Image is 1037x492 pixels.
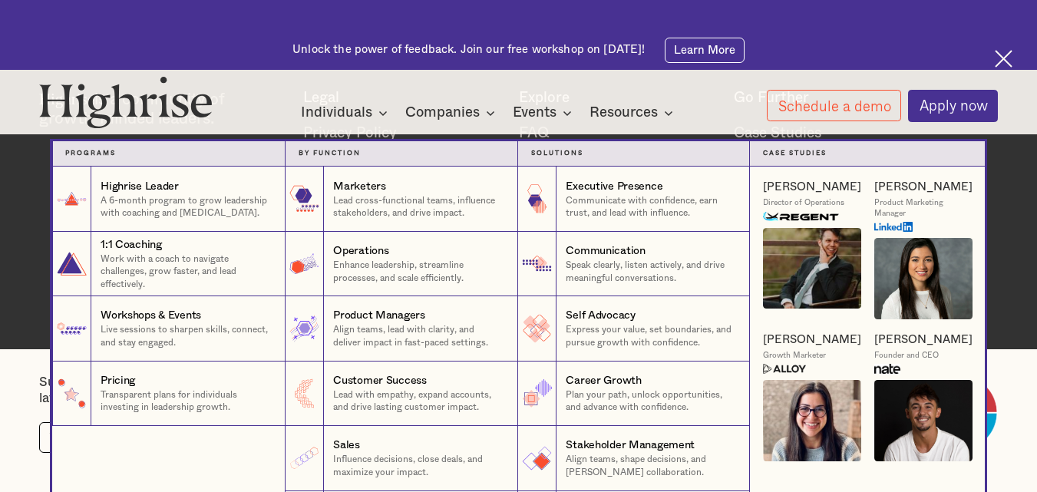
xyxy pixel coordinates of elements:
[39,76,213,128] img: Highrise logo
[590,104,678,122] div: Resources
[531,150,583,157] strong: Solutions
[517,362,750,426] a: Career GrowthPlan your path, unlock opportunities, and advance with confidence.
[513,104,576,122] div: Events
[566,453,736,478] p: Align teams, shape decisions, and [PERSON_NAME] collaboration.
[333,438,360,453] div: Sales
[52,296,285,361] a: Workshops & EventsLive sessions to sharpen skills, connect, and stay engaged.
[874,180,973,195] a: [PERSON_NAME]
[405,104,480,122] div: Companies
[101,194,272,220] p: A 6-month program to grow leadership with coaching and [MEDICAL_DATA].
[513,104,556,122] div: Events
[52,362,285,426] a: PricingTransparent plans for individuals investing in leadership growth.
[333,373,426,388] div: Customer Success
[101,179,179,194] div: Highrise Leader
[333,259,504,284] p: Enhance leadership, streamline processes, and scale efficiently.
[763,351,826,361] div: Growth Marketer
[101,253,272,291] p: Work with a coach to navigate challenges, grow faster, and lead effectively.
[665,38,745,63] a: Learn More
[405,104,500,122] div: Companies
[566,179,662,194] div: Executive Presence
[566,194,736,220] p: Communicate with confidence, earn trust, and lead with influence.
[101,308,201,323] div: Workshops & Events
[39,422,364,454] form: current-footer-subscribe-form
[763,180,861,195] a: [PERSON_NAME]
[333,179,385,194] div: Marketers
[299,150,361,157] strong: by function
[333,243,388,259] div: Operations
[874,198,973,219] div: Product Marketing Manager
[101,388,272,414] p: Transparent plans for individuals investing in leadership growth.
[763,150,827,157] strong: Case Studies
[874,332,973,348] a: [PERSON_NAME]
[285,426,517,490] a: SalesInfluence decisions, close deals, and maximize your impact.
[566,259,736,284] p: Speak clearly, listen actively, and drive meaningful conversations.
[517,296,750,361] a: Self AdvocacyExpress your value, set boundaries, and pursue growth with confidence.
[301,104,392,122] div: Individuals
[566,243,645,259] div: Communication
[767,90,902,121] a: Schedule a demo
[101,373,135,388] div: Pricing
[65,150,116,157] strong: Programs
[52,167,285,231] a: Highrise LeaderA 6-month program to grow leadership with coaching and [MEDICAL_DATA].
[517,232,750,296] a: CommunicationSpeak clearly, listen actively, and drive meaningful conversations.
[285,232,517,296] a: OperationsEnhance leadership, streamline processes, and scale efficiently.
[101,237,162,253] div: 1:1 Coaching
[333,453,504,478] p: Influence decisions, close deals, and maximize your impact.
[566,438,695,453] div: Stakeholder Management
[763,198,844,208] div: Director of Operations
[285,362,517,426] a: Customer SuccessLead with empathy, expand accounts, and drive lasting customer impact.
[39,422,251,454] input: Your e-mail
[590,104,658,122] div: Resources
[566,323,736,348] p: Express your value, set boundaries, and pursue growth with confidence.
[874,351,939,361] div: Founder and CEO
[301,104,372,122] div: Individuals
[333,194,504,220] p: Lead cross-functional teams, influence stakeholders, and drive impact.
[285,167,517,231] a: MarketersLead cross-functional teams, influence stakeholders, and drive impact.
[52,232,285,296] a: 1:1 CoachingWork with a coach to navigate challenges, grow faster, and lead effectively.
[517,426,750,490] a: Stakeholder ManagementAlign teams, shape decisions, and [PERSON_NAME] collaboration.
[763,332,861,348] a: [PERSON_NAME]
[908,90,999,122] a: Apply now
[333,308,424,323] div: Product Managers
[292,42,645,58] div: Unlock the power of feedback. Join our free workshop on [DATE]!
[566,388,736,414] p: Plan your path, unlock opportunities, and advance with confidence.
[995,50,1012,68] img: Cross icon
[566,308,635,323] div: Self Advocacy
[333,323,504,348] p: Align teams, lead with clarity, and deliver impact in fast-paced settings.
[517,167,750,231] a: Executive PresenceCommunicate with confidence, earn trust, and lead with influence.
[566,373,641,388] div: Career Growth
[333,388,504,414] p: Lead with empathy, expand accounts, and drive lasting customer impact.
[101,323,272,348] p: Live sessions to sharpen skills, connect, and stay engaged.
[285,296,517,361] a: Product ManagersAlign teams, lead with clarity, and deliver impact in fast-paced settings.
[39,375,299,406] div: Subscribe to Highrise updates for the latest in leveling up your career.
